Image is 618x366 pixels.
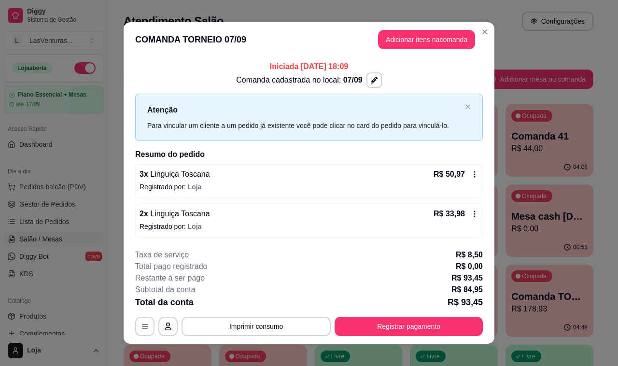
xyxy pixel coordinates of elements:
[343,76,363,84] span: 07/09
[434,169,465,180] p: R$ 50,97
[147,120,461,131] div: Para vincular um cliente a um pedido já existente você pode clicar no card do pedido para vinculá...
[465,104,471,110] button: close
[456,249,483,261] p: R$ 8,50
[182,317,331,336] button: Imprimir consumo
[140,208,210,220] p: 2 x
[135,249,189,261] p: Taxa de serviço
[135,149,483,160] h2: Resumo do pedido
[188,223,202,230] span: Loja
[148,210,210,218] span: Linguiça Toscana
[147,104,461,116] p: Atenção
[188,183,202,191] span: Loja
[451,272,483,284] p: R$ 93,45
[477,24,492,40] button: Close
[236,74,363,86] p: Comanda cadastrada no local:
[434,208,465,220] p: R$ 33,98
[451,284,483,296] p: R$ 84,95
[140,169,210,180] p: 3 x
[135,296,194,309] p: Total da conta
[456,261,483,272] p: R$ 0,00
[124,22,494,57] header: COMANDA TORNEIO 07/09
[378,30,475,49] button: Adicionar itens nacomanda
[135,284,196,296] p: Subtotal da conta
[135,261,207,272] p: Total pago registrado
[140,182,478,192] p: Registrado por:
[135,61,483,72] p: Iniciada [DATE] 18:09
[335,317,483,336] button: Registrar pagamento
[448,296,483,309] p: R$ 93,45
[135,272,205,284] p: Restante à ser pago
[140,222,478,231] p: Registrado por:
[148,170,210,178] span: Linguiça Toscana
